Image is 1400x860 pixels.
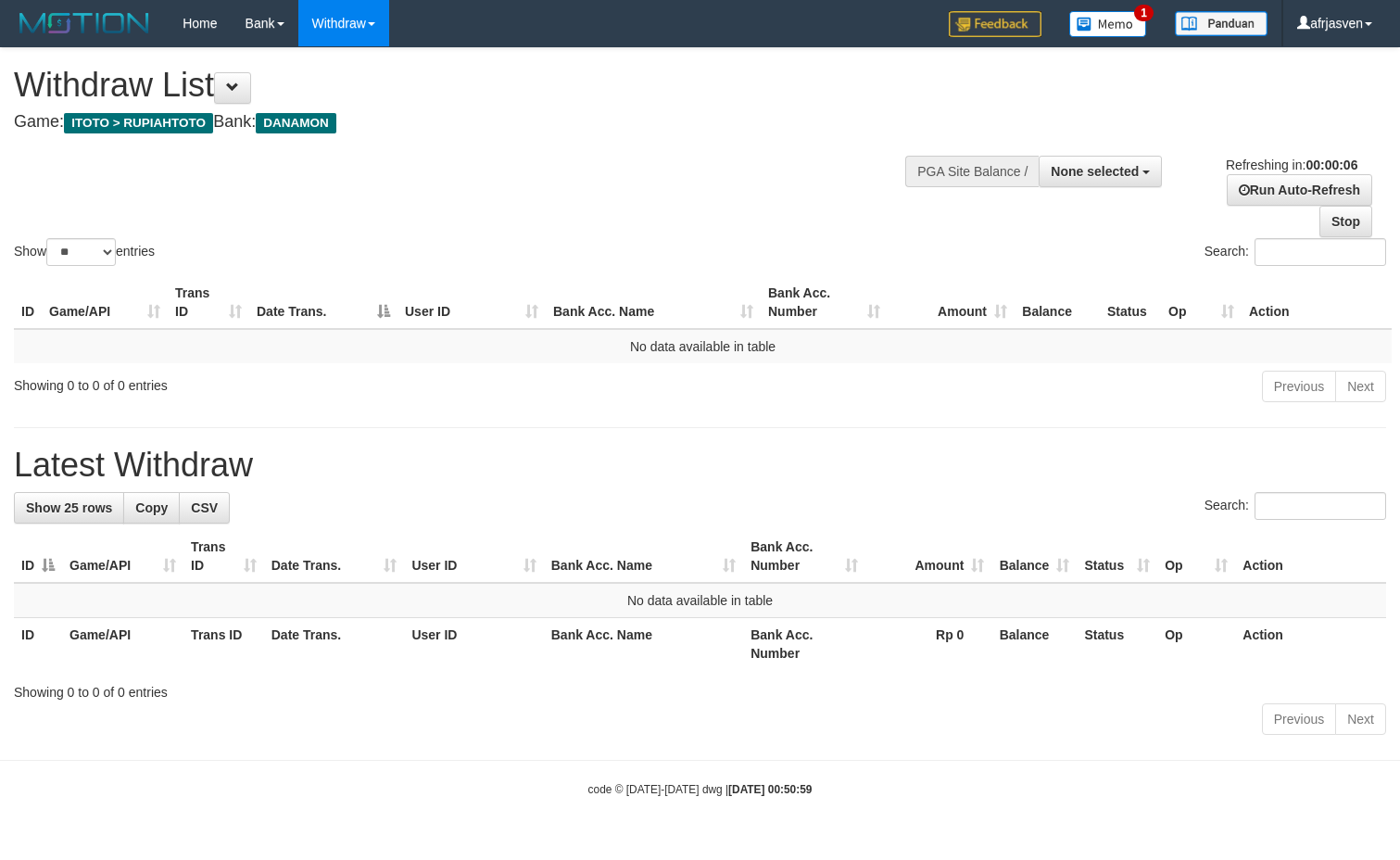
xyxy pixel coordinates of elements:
[888,276,1015,329] th: Amount: activate to sort column ascending
[264,618,405,671] th: Date Trans.
[14,329,1392,363] td: No data available in table
[14,618,62,671] th: ID
[1161,276,1242,329] th: Op: activate to sort column ascending
[14,238,155,266] label: Show entries
[743,618,865,671] th: Bank Acc. Number
[14,276,42,329] th: ID
[1319,206,1372,237] a: Stop
[991,618,1077,671] th: Balance
[1157,530,1235,583] th: Op: activate to sort column ascending
[865,618,992,671] th: Rp 0
[1226,158,1357,172] span: Refreshing in:
[42,276,168,329] th: Game/API: activate to sort column ascending
[62,618,183,671] th: Game/API
[728,783,812,796] strong: [DATE] 00:50:59
[991,530,1077,583] th: Balance: activate to sort column ascending
[1077,530,1157,583] th: Status: activate to sort column ascending
[1205,492,1386,520] label: Search:
[1227,174,1372,206] a: Run Auto-Refresh
[1262,371,1336,402] a: Previous
[46,238,116,266] select: Showentries
[1242,276,1392,329] th: Action
[404,530,543,583] th: User ID: activate to sort column ascending
[1335,371,1386,402] a: Next
[1077,618,1157,671] th: Status
[14,369,570,395] div: Showing 0 to 0 of 0 entries
[168,276,249,329] th: Trans ID: activate to sort column ascending
[14,9,155,37] img: MOTION_logo.png
[544,530,743,583] th: Bank Acc. Name: activate to sort column ascending
[191,500,218,515] span: CSV
[1255,238,1386,266] input: Search:
[1015,276,1100,329] th: Balance
[183,618,264,671] th: Trans ID
[1157,618,1235,671] th: Op
[397,276,546,329] th: User ID: activate to sort column ascending
[14,583,1386,618] td: No data available in table
[249,276,397,329] th: Date Trans.: activate to sort column descending
[1205,238,1386,266] label: Search:
[62,530,183,583] th: Game/API: activate to sort column ascending
[1100,276,1161,329] th: Status
[1335,703,1386,735] a: Next
[1039,156,1162,187] button: None selected
[404,618,543,671] th: User ID
[1255,492,1386,520] input: Search:
[14,676,1386,702] div: Showing 0 to 0 of 0 entries
[1235,530,1386,583] th: Action
[264,530,405,583] th: Date Trans.: activate to sort column ascending
[1305,158,1357,172] strong: 00:00:06
[123,492,180,524] a: Copy
[1069,11,1147,37] img: Button%20Memo.svg
[26,500,112,515] span: Show 25 rows
[256,113,336,133] span: DANAMON
[14,113,914,132] h4: Game: Bank:
[905,156,1039,187] div: PGA Site Balance /
[949,11,1041,37] img: Feedback.jpg
[743,530,865,583] th: Bank Acc. Number: activate to sort column ascending
[1051,164,1139,179] span: None selected
[588,783,813,796] small: code © [DATE]-[DATE] dwg |
[14,530,62,583] th: ID: activate to sort column descending
[14,67,914,104] h1: Withdraw List
[14,492,124,524] a: Show 25 rows
[1134,5,1154,21] span: 1
[1175,11,1268,36] img: panduan.png
[179,492,230,524] a: CSV
[865,530,992,583] th: Amount: activate to sort column ascending
[1235,618,1386,671] th: Action
[1262,703,1336,735] a: Previous
[135,500,168,515] span: Copy
[546,276,761,329] th: Bank Acc. Name: activate to sort column ascending
[761,276,888,329] th: Bank Acc. Number: activate to sort column ascending
[183,530,264,583] th: Trans ID: activate to sort column ascending
[14,447,1386,484] h1: Latest Withdraw
[544,618,743,671] th: Bank Acc. Name
[64,113,213,133] span: ITOTO > RUPIAHTOTO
